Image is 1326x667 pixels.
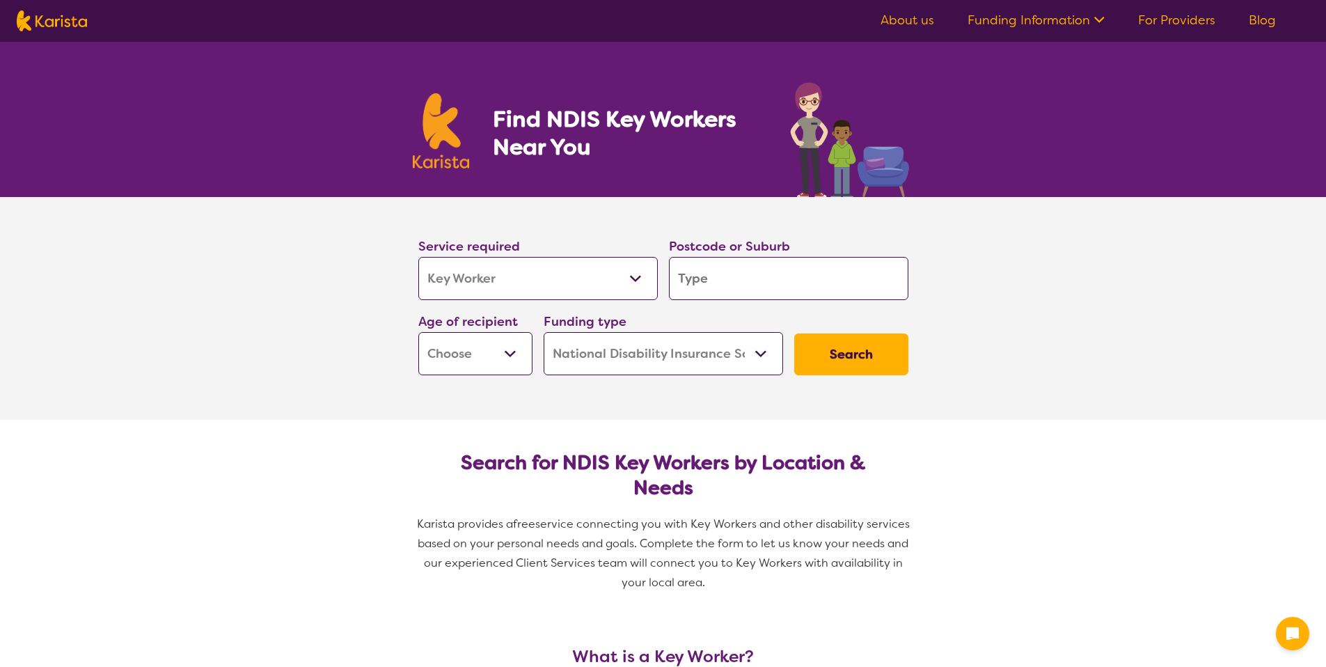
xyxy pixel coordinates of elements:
img: key-worker [787,75,914,197]
a: Blog [1249,12,1276,29]
button: Search [794,333,908,375]
label: Funding type [544,313,626,330]
img: Karista logo [413,93,470,168]
label: Service required [418,238,520,255]
h1: Find NDIS Key Workers Near You [493,105,762,161]
label: Age of recipient [418,313,518,330]
a: For Providers [1138,12,1215,29]
a: About us [881,12,934,29]
h3: What is a Key Worker? [413,647,914,666]
a: Funding Information [968,12,1105,29]
span: free [513,517,535,531]
img: Karista logo [17,10,87,31]
h2: Search for NDIS Key Workers by Location & Needs [429,450,897,501]
input: Type [669,257,908,300]
span: service connecting you with Key Workers and other disability services based on your personal need... [418,517,913,590]
span: Karista provides a [417,517,513,531]
label: Postcode or Suburb [669,238,790,255]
